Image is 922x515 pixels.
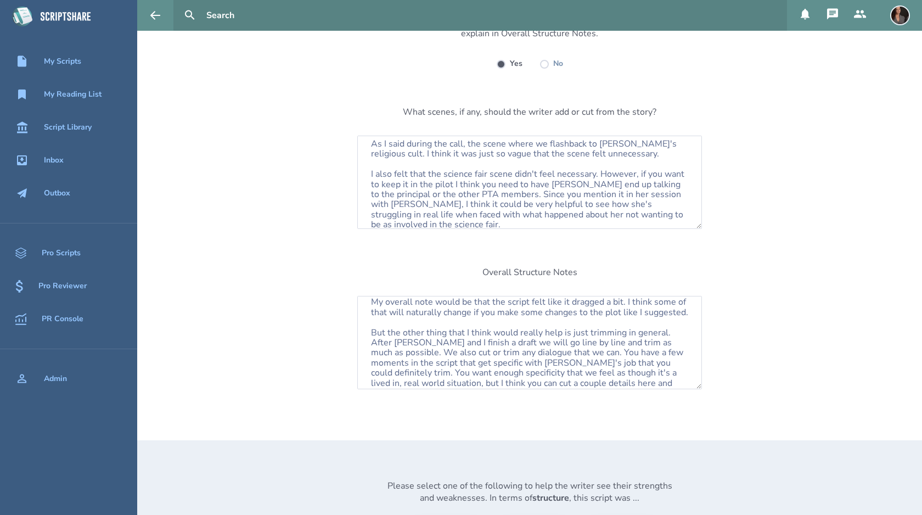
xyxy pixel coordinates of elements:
div: Overall Structure Notes [482,266,577,278]
div: PR Console [42,315,83,323]
div: My Scripts [44,57,81,66]
div: Admin [44,374,67,383]
textarea: As I said during the call, the scene where we flashback to [PERSON_NAME]'s religious cult. I thin... [357,136,702,229]
strong: structure [532,492,569,504]
div: Please select one of the following to help the writer see their strengths and weaknesses. In term... [387,480,672,504]
div: Inbox [44,156,64,165]
div: Pro Scripts [42,249,81,257]
div: My Reading List [44,90,102,99]
label: Yes [510,57,522,71]
img: user_1604966854-crop.jpg [890,5,910,25]
label: No [553,57,563,71]
div: Outbox [44,189,70,198]
div: Pro Reviewer [38,282,87,290]
div: Script Library [44,123,92,132]
textarea: My overall note would be that the script felt like it dragged a bit. I think some of that will na... [357,296,702,389]
div: What scenes, if any, should the writer add or cut from the story? [403,106,656,118]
